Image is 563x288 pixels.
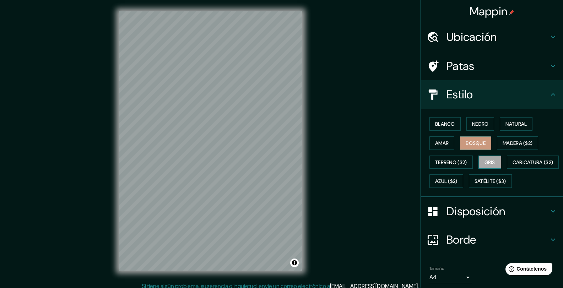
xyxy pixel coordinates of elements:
[446,29,497,44] font: Ubicación
[470,4,508,19] font: Mappin
[290,259,299,267] button: Activar o desactivar atribución
[466,117,494,131] button: Negro
[421,225,563,254] div: Borde
[509,10,514,15] img: pin-icon.png
[421,23,563,51] div: Ubicación
[500,260,555,280] iframe: Lanzador de widgets de ayuda
[446,232,476,247] font: Borde
[435,140,449,146] font: Amar
[429,266,444,271] font: Tamaño
[429,273,437,281] font: A4
[505,121,527,127] font: Natural
[421,80,563,109] div: Estilo
[435,159,467,165] font: Terreno ($2)
[429,136,454,150] button: Amar
[500,117,532,131] button: Natural
[466,140,486,146] font: Bosque
[435,121,455,127] font: Blanco
[421,197,563,225] div: Disposición
[472,121,489,127] font: Negro
[446,59,475,74] font: Patas
[119,11,302,271] canvas: Mapa
[484,159,495,165] font: Gris
[475,178,506,185] font: Satélite ($3)
[435,178,458,185] font: Azul ($2)
[421,52,563,80] div: Patas
[503,140,532,146] font: Madera ($2)
[429,156,473,169] button: Terreno ($2)
[507,156,559,169] button: Caricatura ($2)
[429,272,472,283] div: A4
[429,174,463,188] button: Azul ($2)
[478,156,501,169] button: Gris
[460,136,491,150] button: Bosque
[497,136,538,150] button: Madera ($2)
[513,159,553,165] font: Caricatura ($2)
[469,174,512,188] button: Satélite ($3)
[429,117,461,131] button: Blanco
[446,204,505,219] font: Disposición
[446,87,473,102] font: Estilo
